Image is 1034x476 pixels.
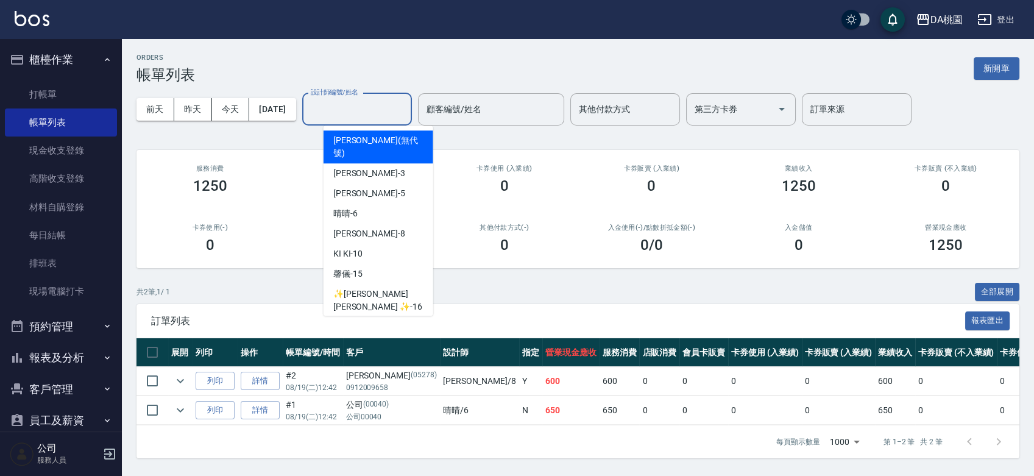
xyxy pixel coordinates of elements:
[174,98,212,121] button: 昨天
[875,367,915,396] td: 600
[795,236,803,254] h3: 0
[5,193,117,221] a: 材料自購登錄
[5,80,117,108] a: 打帳單
[5,108,117,137] a: 帳單列表
[286,382,340,393] p: 08/19 (二) 12:42
[600,367,640,396] td: 600
[440,396,519,425] td: 晴晴 /6
[206,236,214,254] h3: 0
[776,436,820,447] p: 每頁顯示數量
[5,405,117,436] button: 員工及薪資
[875,396,915,425] td: 650
[193,177,227,194] h3: 1250
[10,442,34,466] img: Person
[740,224,858,232] h2: 入金儲值
[346,382,437,393] p: 0912009658
[136,66,195,83] h3: 帳單列表
[5,165,117,193] a: 高階收支登錄
[519,367,542,396] td: Y
[196,372,235,391] button: 列印
[15,11,49,26] img: Logo
[679,396,728,425] td: 0
[171,401,189,419] button: expand row
[941,177,950,194] h3: 0
[136,286,170,297] p: 共 2 筆, 1 / 1
[875,338,915,367] th: 業績收入
[238,338,283,367] th: 操作
[740,165,858,172] h2: 業績收入
[299,165,417,172] h2: 店販消費 /會員卡消費
[283,396,343,425] td: #1
[445,224,564,232] h2: 其他付款方式(-)
[333,268,363,280] span: 馨儀 -15
[647,177,656,194] h3: 0
[600,338,640,367] th: 服務消費
[212,98,250,121] button: 今天
[363,399,389,411] p: (00040)
[136,54,195,62] h2: ORDERS
[346,399,437,411] div: 公司
[333,207,358,220] span: 晴晴 -6
[728,338,802,367] th: 卡券使用 (入業績)
[241,372,280,391] a: 詳情
[151,315,965,327] span: 訂單列表
[333,227,405,240] span: [PERSON_NAME] -8
[593,224,711,232] h2: 入金使用(-) /點數折抵金額(-)
[802,338,876,367] th: 卡券販賣 (入業績)
[639,367,679,396] td: 0
[679,338,728,367] th: 會員卡販賣
[333,247,363,260] span: KI KI -10
[965,314,1010,326] a: 報表匯出
[151,165,269,172] h3: 服務消費
[887,165,1005,172] h2: 卡券販賣 (不入業績)
[249,98,296,121] button: [DATE]
[639,338,679,367] th: 店販消費
[346,411,437,422] p: 公司00040
[911,7,968,32] button: DA桃園
[679,367,728,396] td: 0
[5,342,117,374] button: 報表及分析
[136,98,174,121] button: 前天
[168,338,193,367] th: 展開
[972,9,1019,31] button: 登出
[343,338,440,367] th: 客戶
[915,367,997,396] td: 0
[311,88,358,97] label: 設計師編號/姓名
[5,137,117,165] a: 現金收支登錄
[728,367,802,396] td: 0
[639,396,679,425] td: 0
[930,12,963,27] div: DA桃園
[171,372,189,390] button: expand row
[193,338,238,367] th: 列印
[600,396,640,425] td: 650
[5,44,117,76] button: 櫃檯作業
[542,396,600,425] td: 650
[929,236,963,254] h3: 1250
[880,7,905,32] button: save
[915,338,997,367] th: 卡券販賣 (不入業績)
[333,288,423,313] span: ✨[PERSON_NAME][PERSON_NAME] ✨ -16
[772,99,791,119] button: Open
[5,221,117,249] a: 每日結帳
[5,311,117,343] button: 預約管理
[884,436,943,447] p: 第 1–2 筆 共 2 筆
[542,338,600,367] th: 營業現金應收
[286,411,340,422] p: 08/19 (二) 12:42
[5,374,117,405] button: 客戶管理
[333,134,423,160] span: [PERSON_NAME] (無代號)
[887,224,1005,232] h2: 營業現金應收
[519,338,542,367] th: 指定
[640,236,663,254] h3: 0 /0
[283,367,343,396] td: #2
[965,311,1010,330] button: 報表匯出
[299,224,417,232] h2: 第三方卡券(-)
[974,62,1019,74] a: 新開單
[500,177,509,194] h3: 0
[37,442,99,455] h5: 公司
[440,367,519,396] td: [PERSON_NAME] /8
[333,187,405,200] span: [PERSON_NAME] -5
[500,236,509,254] h3: 0
[519,396,542,425] td: N
[283,338,343,367] th: 帳單編號/時間
[975,283,1020,302] button: 全部展開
